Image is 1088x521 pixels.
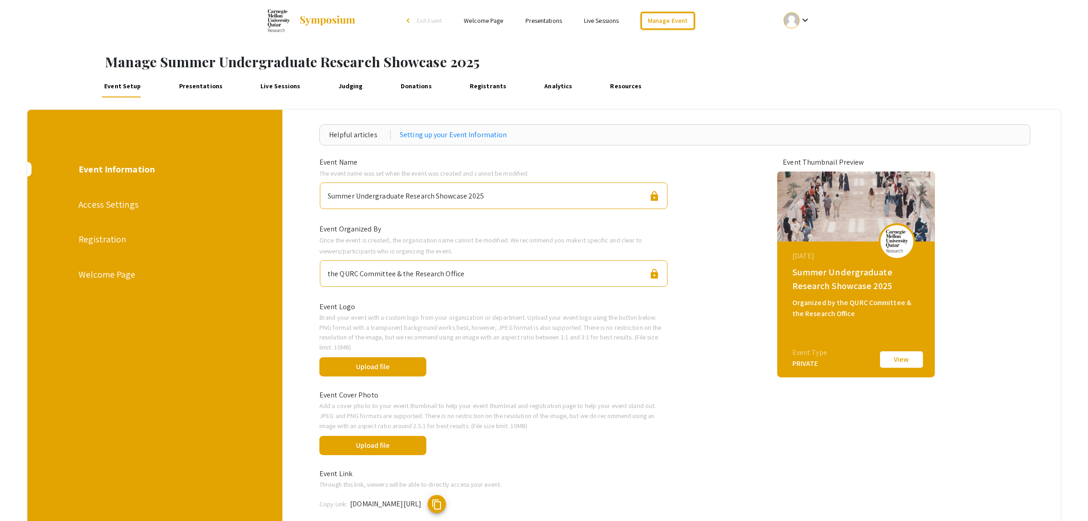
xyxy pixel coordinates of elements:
[101,75,143,97] a: Event Setup
[417,16,442,25] span: Exit Event
[879,350,924,369] button: View
[268,9,356,32] a: Summer Undergraduate Research Showcase 2025
[79,232,230,246] div: Registration
[464,16,503,25] a: Welcome Page
[525,16,562,25] a: Presentations
[299,15,356,26] img: Symposium by ForagerOne
[319,312,668,352] p: Brand your event with a custom logo from your organization or department. Upload your event logo ...
[319,479,668,489] p: Through this link, viewers will be able to directly access your event.
[454,500,478,509] span: Copied!
[268,9,290,32] img: Summer Undergraduate Research Showcase 2025
[608,75,645,97] a: Resources
[313,390,675,401] div: Event Cover Photo
[792,297,922,319] div: Organized by the QURC Committee & the Research Office
[79,268,230,281] div: Welcome Page
[407,18,412,23] div: arrow_back_ios
[319,436,426,455] button: Upload file
[435,355,456,377] span: done
[319,357,426,376] button: Upload file
[792,265,922,293] div: Summer Undergraduate Research Showcase 2025
[105,54,1088,70] h1: Manage Summer Undergraduate Research Showcase 2025
[792,358,827,369] div: PRIVATE
[641,12,695,30] a: Manage Event
[319,169,529,177] span: The event name was set when the event was created and cannot be modified.
[79,198,230,211] div: Access Settings
[7,480,39,514] iframe: Chat
[328,264,464,279] div: the QURC Committee & the Research Office
[584,16,619,25] a: Live Sessions
[431,499,442,510] span: content_copy
[398,75,435,97] a: Donations
[649,269,660,279] span: lock
[800,15,811,26] mat-icon: Expand account dropdown
[176,75,225,97] a: Presentations
[777,172,935,242] img: summer-undergraduate-research-showcase-2025_eventCoverPhoto_d7183b__thumb.jpg
[542,75,575,97] a: Analytics
[329,129,391,140] div: Helpful articles
[319,236,642,255] span: Once the event is created, the organization name cannot be modified. We recommend you make it spe...
[313,157,675,168] div: Event Name
[258,75,303,97] a: Live Sessions
[313,301,675,312] div: Event Logo
[774,10,820,31] button: Expand account dropdown
[328,187,484,202] div: Summer Undergraduate Research Showcase 2025
[350,499,421,509] span: [DOMAIN_NAME][URL]
[336,75,366,97] a: Judging
[792,251,922,262] div: [DATE]
[783,157,929,168] div: Event Thumbnail Preview
[79,162,230,176] div: Event Information
[883,230,911,252] img: summer-undergraduate-research-showcase-2025_eventLogo_367938_.png
[400,129,507,140] a: Setting up your Event Information
[319,401,668,430] p: Add a cover photo to your event thumbnail to help your event thumbnail and registration page to h...
[467,75,509,97] a: Registrants
[313,468,675,479] div: Event Link
[792,347,827,358] div: Event Type
[649,191,660,202] span: lock
[313,224,675,235] div: Event Organized By
[319,500,347,508] span: Copy Link:
[435,434,456,456] span: done
[428,495,446,513] button: copy submission link button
